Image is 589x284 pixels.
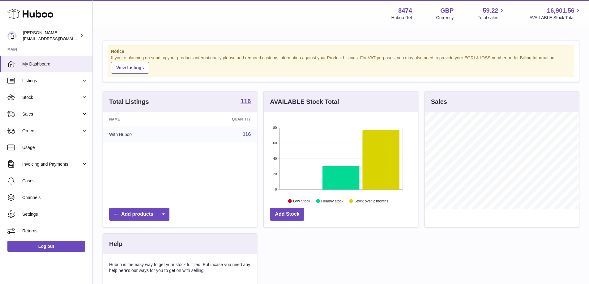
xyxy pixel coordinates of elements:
[273,141,277,145] text: 60
[273,157,277,160] text: 40
[241,98,251,104] strong: 116
[321,199,344,203] text: Healthy stock
[22,111,81,117] span: Sales
[22,178,88,184] span: Cases
[478,6,505,21] a: 59.22 Total sales
[111,49,571,54] strong: Notice
[478,15,505,21] span: Total sales
[23,36,91,41] span: [EMAIL_ADDRESS][DOMAIN_NAME]
[440,6,454,15] strong: GBP
[22,161,81,167] span: Invoicing and Payments
[22,211,88,217] span: Settings
[22,128,81,134] span: Orders
[109,240,122,248] h3: Help
[22,78,81,84] span: Listings
[111,55,571,74] div: If you're planning on sending your products internationally please add required customs informati...
[22,95,81,100] span: Stock
[547,6,574,15] span: 16,901.56
[241,98,251,105] a: 116
[293,199,310,203] text: Low Stock
[483,6,498,15] span: 59.22
[275,188,277,191] text: 0
[111,62,149,74] a: View Listings
[398,6,412,15] strong: 8474
[22,228,88,234] span: Returns
[22,145,88,150] span: Usage
[270,208,304,221] a: Add Stock
[355,199,388,203] text: Stock over 2 months
[273,126,277,129] text: 80
[270,98,339,106] h3: AVAILABLE Stock Total
[23,30,79,42] div: [PERSON_NAME]
[184,112,257,126] th: Quantity
[273,172,277,176] text: 20
[529,15,582,21] span: AVAILABLE Stock Total
[103,112,184,126] th: Name
[243,132,251,137] a: 116
[109,208,169,221] a: Add products
[529,6,582,21] a: 16,901.56 AVAILABLE Stock Total
[103,126,184,142] td: With Huboo
[7,241,85,252] a: Log out
[22,195,88,201] span: Channels
[109,98,149,106] h3: Total Listings
[109,262,251,273] p: Huboo is the easy way to get your stock fulfilled. But incase you need any help here's our ways f...
[436,15,454,21] div: Currency
[22,61,88,67] span: My Dashboard
[391,15,412,21] div: Huboo Ref
[431,98,447,106] h3: Sales
[7,31,17,40] img: orders@neshealth.com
